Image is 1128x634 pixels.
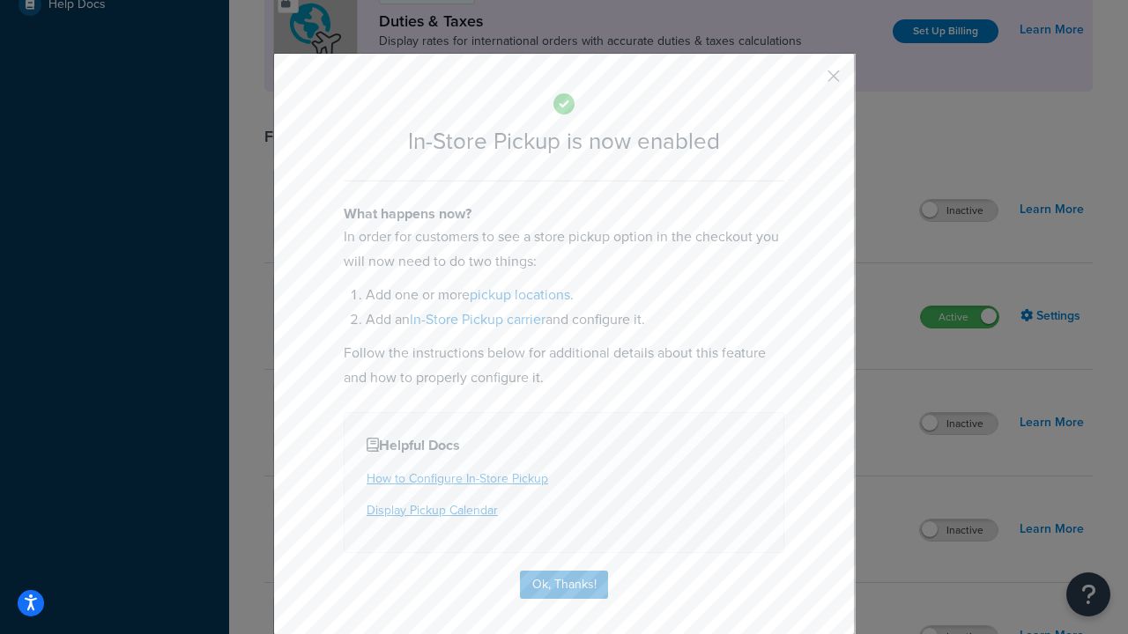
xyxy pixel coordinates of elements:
button: Ok, Thanks! [520,571,608,599]
a: How to Configure In-Store Pickup [367,469,548,488]
h4: What happens now? [344,203,784,225]
p: In order for customers to see a store pickup option in the checkout you will now need to do two t... [344,225,784,274]
a: In-Store Pickup carrier [410,309,545,329]
a: pickup locations [470,284,570,305]
h4: Helpful Docs [367,435,761,456]
h2: In-Store Pickup is now enabled [344,129,784,154]
a: Display Pickup Calendar [367,501,498,520]
p: Follow the instructions below for additional details about this feature and how to properly confi... [344,341,784,390]
li: Add an and configure it. [366,307,784,332]
li: Add one or more . [366,283,784,307]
